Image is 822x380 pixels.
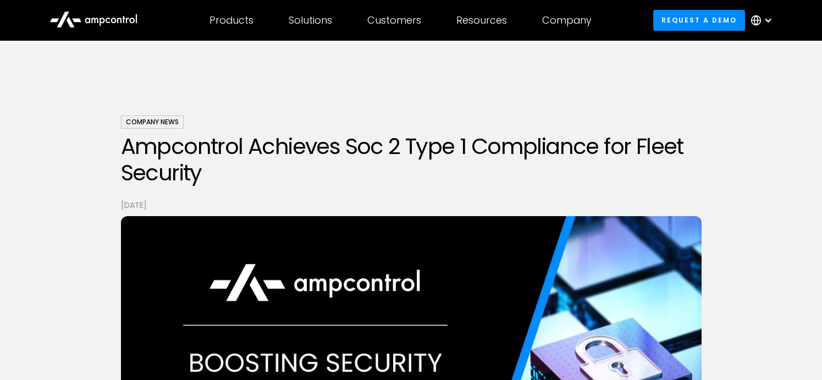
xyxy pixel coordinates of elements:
div: Solutions [289,14,332,26]
div: Resources [456,14,507,26]
div: Customers [367,14,421,26]
div: Products [209,14,253,26]
div: Company [542,14,592,26]
div: Company News [121,115,184,129]
a: Request a demo [653,10,746,30]
h1: Ampcontrol Achieves Soc 2 Type 1 Compliance for Fleet Security [121,133,702,186]
p: [DATE] [121,199,702,211]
